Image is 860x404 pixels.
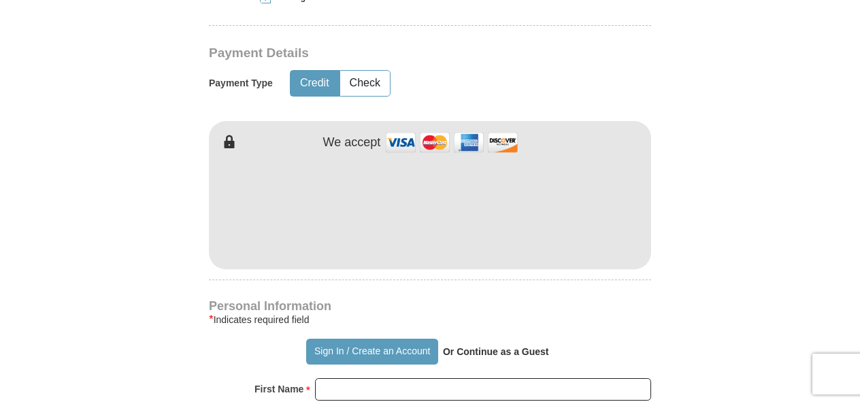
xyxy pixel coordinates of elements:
h4: We accept [323,135,381,150]
h4: Personal Information [209,301,651,312]
div: Indicates required field [209,312,651,328]
img: credit cards accepted [384,128,520,157]
button: Credit [291,71,339,96]
h5: Payment Type [209,78,273,89]
h3: Payment Details [209,46,556,61]
button: Check [340,71,390,96]
button: Sign In / Create an Account [306,339,437,365]
strong: Or Continue as a Guest [443,346,549,357]
strong: First Name [254,380,303,399]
